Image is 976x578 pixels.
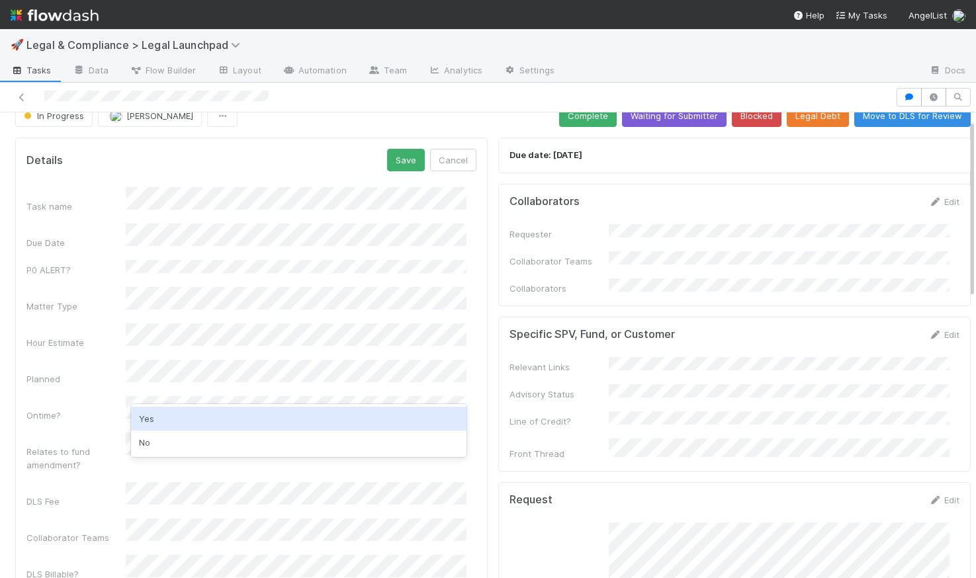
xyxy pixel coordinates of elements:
[26,336,126,349] div: Hour Estimate
[357,61,418,82] a: Team
[510,255,609,268] div: Collaborator Teams
[928,495,959,505] a: Edit
[510,328,675,341] h5: Specific SPV, Fund, or Customer
[510,195,580,208] h5: Collaborators
[510,447,609,460] div: Front Thread
[11,4,99,26] img: logo-inverted-e16ddd16eac7371096b0.svg
[732,104,781,127] button: Blocked
[928,329,959,340] a: Edit
[835,10,887,21] span: My Tasks
[272,61,357,82] a: Automation
[26,300,126,313] div: Matter Type
[26,445,126,472] div: Relates to fund amendment?
[854,104,971,127] button: Move to DLS for Review
[26,495,126,508] div: DLS Fee
[510,388,609,401] div: Advisory Status
[510,149,582,160] strong: Due date: [DATE]
[26,263,126,276] div: P0 ALERT?
[26,38,247,52] span: Legal & Compliance > Legal Launchpad
[11,39,24,50] span: 🚀
[510,415,609,428] div: Line of Credit?
[11,63,52,77] span: Tasks
[510,227,609,241] div: Requester
[493,61,565,82] a: Settings
[26,531,126,544] div: Collaborator Teams
[109,109,122,122] img: avatar_b5be9b1b-4537-4870-b8e7-50cc2287641b.png
[26,372,126,386] div: Planned
[622,104,727,127] button: Waiting for Submitter
[98,104,202,127] button: [PERSON_NAME]
[26,154,63,167] h5: Details
[559,104,617,127] button: Complete
[793,9,824,22] div: Help
[909,10,947,21] span: AngelList
[119,61,206,82] a: Flow Builder
[206,61,272,82] a: Layout
[387,149,425,171] button: Save
[15,104,93,127] button: In Progress
[26,409,126,422] div: Ontime?
[928,196,959,207] a: Edit
[130,63,196,77] span: Flow Builder
[21,110,84,121] span: In Progress
[430,149,476,171] button: Cancel
[131,407,466,431] div: Yes
[510,360,609,374] div: Relevant Links
[787,104,849,127] button: Legal Debt
[131,431,466,454] div: No
[510,282,609,295] div: Collaborators
[835,9,887,22] a: My Tasks
[26,236,126,249] div: Due Date
[62,61,119,82] a: Data
[126,110,193,121] span: [PERSON_NAME]
[418,61,493,82] a: Analytics
[26,200,126,213] div: Task name
[918,61,976,82] a: Docs
[510,493,553,507] h5: Request
[952,9,965,22] img: avatar_6811aa62-070e-4b0a-ab85-15874fb457a1.png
